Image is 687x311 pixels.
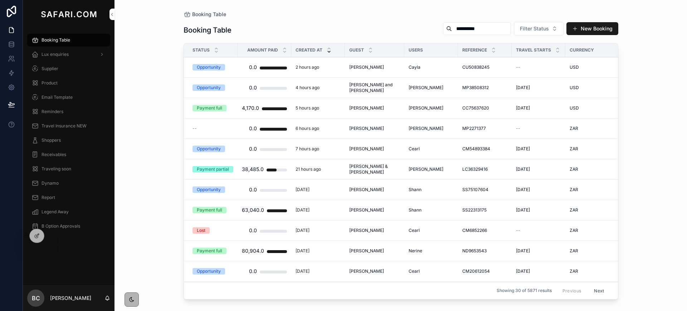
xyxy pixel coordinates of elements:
[296,228,341,233] a: [DATE]
[462,248,487,254] span: ND9653543
[296,268,310,274] p: [DATE]
[193,146,233,152] a: Opportunity
[193,126,197,131] span: --
[570,228,578,233] span: ZAR
[409,248,422,254] span: Nerine
[27,77,110,89] a: Product
[516,166,530,172] span: [DATE]
[193,268,233,274] a: Opportunity
[570,47,594,53] span: Currency
[516,187,561,193] a: [DATE]
[27,177,110,190] a: Dynamo
[462,146,490,152] span: CM54893384
[409,228,454,233] a: Cearl
[349,164,400,175] a: [PERSON_NAME] & [PERSON_NAME]
[570,207,578,213] span: ZAR
[242,244,264,258] div: 80,904.0
[570,166,578,172] span: ZAR
[242,244,287,258] a: 80,904.0
[516,248,561,254] a: [DATE]
[42,66,58,72] span: Supplier
[409,64,420,70] span: Cayla
[409,146,454,152] a: Cearl
[349,47,364,53] span: Guest
[349,82,400,93] span: [PERSON_NAME] and [PERSON_NAME]
[409,187,454,193] a: Shann
[27,91,110,104] a: Email Template
[349,146,400,152] a: [PERSON_NAME]
[193,207,233,213] a: Payment full
[296,146,319,152] p: 7 hours ago
[242,223,287,238] a: 0.0
[516,126,561,131] a: --
[296,64,341,70] a: 2 hours ago
[349,248,400,254] a: [PERSON_NAME]
[514,22,564,35] button: Select Button
[409,47,423,53] span: Users
[42,52,69,57] span: Lux enquiries
[197,227,205,234] div: Lost
[27,120,110,132] a: Travel Insurance NEW
[296,248,310,254] p: [DATE]
[589,285,609,296] button: Next
[516,228,520,233] span: --
[249,60,257,74] div: 0.0
[570,228,615,233] a: ZAR
[296,187,341,193] a: [DATE]
[566,22,618,35] button: New Booking
[27,220,110,233] a: B Option Approvals
[570,85,615,91] a: USD
[349,146,384,152] span: [PERSON_NAME]
[197,207,222,213] div: Payment full
[242,81,287,95] a: 0.0
[197,186,221,193] div: Opportunity
[296,207,341,213] a: [DATE]
[197,248,222,254] div: Payment full
[296,64,319,70] p: 2 hours ago
[570,126,578,131] span: ZAR
[349,64,400,70] a: [PERSON_NAME]
[516,187,530,193] span: [DATE]
[193,47,210,53] span: Status
[242,264,287,278] a: 0.0
[39,9,98,20] img: App logo
[27,105,110,118] a: Reminders
[193,126,233,131] a: --
[462,228,487,233] span: CM6852266
[242,162,264,176] div: 38,485.0
[462,268,507,274] a: CM20612054
[249,264,257,278] div: 0.0
[570,85,579,91] span: USD
[349,64,384,70] span: [PERSON_NAME]
[570,64,615,70] a: USD
[570,105,579,111] span: USD
[409,268,454,274] a: Cearl
[296,105,319,111] p: 5 hours ago
[42,123,87,129] span: Travel Insurance NEW
[570,146,578,152] span: ZAR
[42,180,59,186] span: Dynamo
[242,203,287,217] a: 63,040.0
[462,248,507,254] a: ND9653543
[349,207,384,213] span: [PERSON_NAME]
[349,248,384,254] span: [PERSON_NAME]
[296,228,310,233] p: [DATE]
[570,64,579,70] span: USD
[296,105,341,111] a: 5 hours ago
[197,268,221,274] div: Opportunity
[349,268,400,274] a: [PERSON_NAME]
[570,248,578,254] span: ZAR
[42,152,66,157] span: Receivables
[242,60,287,74] a: 0.0
[249,223,257,238] div: 0.0
[462,207,507,213] a: SS22313175
[570,207,615,213] a: ZAR
[197,146,221,152] div: Opportunity
[193,166,233,172] a: Payment partial
[409,105,454,111] a: [PERSON_NAME]
[570,166,615,172] a: ZAR
[249,183,257,197] div: 0.0
[42,80,58,86] span: Product
[193,227,233,234] a: Lost
[197,105,222,111] div: Payment full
